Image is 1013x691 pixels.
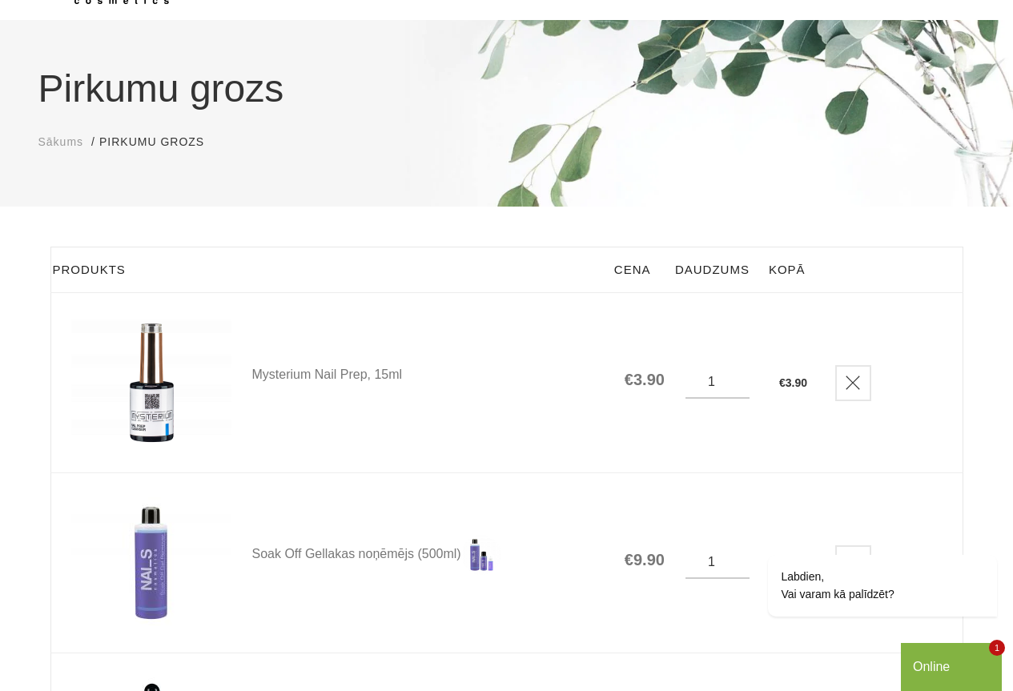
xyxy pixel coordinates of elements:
[71,317,231,448] img: Mysterium Nail Prep, 15ml
[786,376,807,389] span: 3.90
[901,640,1005,691] iframe: chat widget
[38,60,975,118] h1: Pirkumu grozs
[625,370,665,389] span: €3.90
[605,247,665,293] th: Cena
[99,134,220,151] li: Pirkumu grozs
[665,247,759,293] th: Daudzums
[625,550,665,569] span: €9.90
[759,247,815,293] th: Kopā
[38,135,84,148] span: Sākums
[38,134,84,151] a: Sākums
[252,368,604,381] a: Mysterium Nail Prep, 15ml
[779,376,786,389] span: €
[252,535,604,575] a: Soak Off Gellakas noņēmējs (500ml)
[461,535,501,575] img: Profesionāls šķīdums gellakas un citu “soak off” produktu ātrai noņemšanai. Nesausina rokas. Tilp...
[835,365,871,401] a: Delete
[717,410,1005,635] iframe: chat widget
[50,247,605,293] th: Produkts
[71,497,231,629] img: Soak Off Gellakas noņēmējs (500ml)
